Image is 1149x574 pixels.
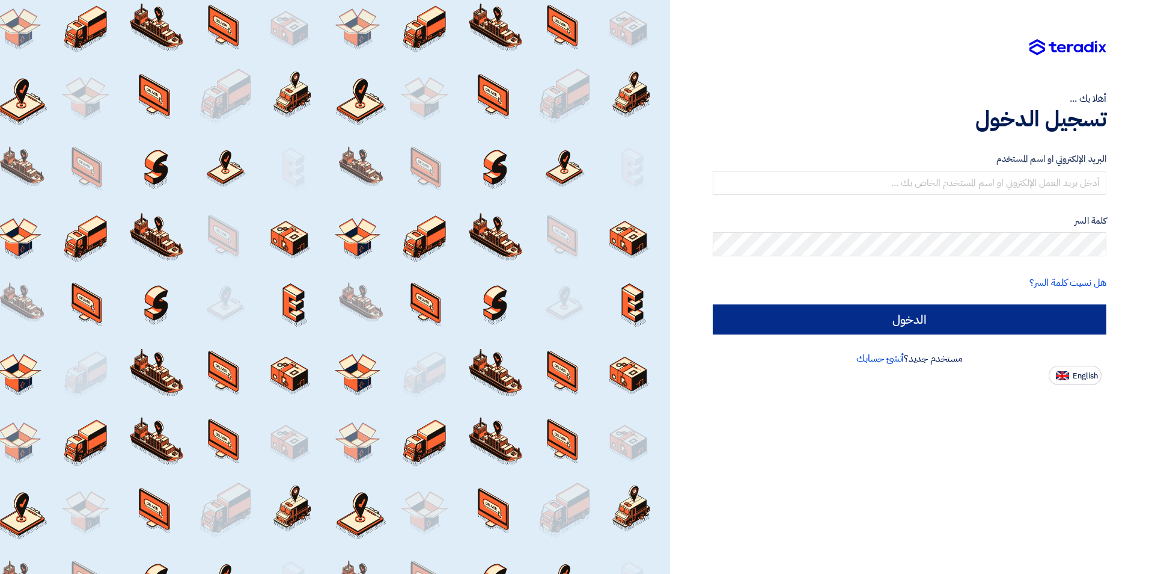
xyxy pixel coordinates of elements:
h1: تسجيل الدخول [713,106,1106,132]
span: English [1073,372,1098,380]
div: أهلا بك ... [713,91,1106,106]
a: أنشئ حسابك [856,351,904,366]
a: هل نسيت كلمة السر؟ [1029,276,1106,290]
label: كلمة السر [713,214,1106,228]
label: البريد الإلكتروني او اسم المستخدم [713,152,1106,166]
button: English [1049,366,1102,385]
input: الدخول [713,304,1106,335]
img: en-US.png [1056,371,1069,380]
div: مستخدم جديد؟ [713,351,1106,366]
input: أدخل بريد العمل الإلكتروني او اسم المستخدم الخاص بك ... [713,171,1106,195]
img: Teradix logo [1029,39,1106,56]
